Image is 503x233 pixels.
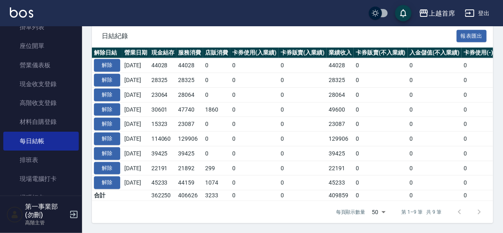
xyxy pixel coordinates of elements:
th: 現金結存 [149,48,176,58]
td: 0 [408,190,462,201]
a: 現金收支登錄 [3,75,79,94]
td: 0 [354,161,408,176]
th: 卡券使用(入業績) [230,48,279,58]
a: 掃碼打卡 [3,188,79,207]
td: 0 [462,176,495,190]
td: 0 [462,73,495,88]
td: 39425 [149,146,176,161]
td: 44159 [176,176,203,190]
td: [DATE] [122,73,149,88]
a: 排班表 [3,151,79,169]
td: 0 [354,146,408,161]
button: 解除 [94,118,120,130]
th: 解除日結 [92,48,122,58]
td: 0 [279,132,327,146]
td: 0 [354,132,408,146]
td: 0 [462,87,495,102]
td: 28325 [149,73,176,88]
button: 解除 [94,59,120,72]
img: Person [7,206,23,223]
a: 每日結帳 [3,132,79,151]
td: 47740 [176,102,203,117]
td: 406626 [176,190,203,201]
td: 23087 [176,117,203,132]
td: [DATE] [122,176,149,190]
td: 0 [230,132,279,146]
td: 44028 [149,58,176,73]
td: 0 [462,117,495,132]
td: 0 [462,190,495,201]
th: 卡券販賣(入業績) [279,48,327,58]
td: 362250 [149,190,176,201]
td: 0 [279,73,327,88]
td: 0 [279,102,327,117]
td: 0 [230,190,279,201]
td: 28325 [176,73,203,88]
td: [DATE] [122,87,149,102]
td: 0 [354,176,408,190]
td: 30601 [149,102,176,117]
button: 解除 [94,89,120,101]
a: 高階收支登錄 [3,94,79,112]
td: 0 [230,87,279,102]
td: 45233 [327,176,354,190]
td: 0 [230,58,279,73]
td: 21892 [176,161,203,176]
p: 每頁顯示數量 [336,208,366,216]
button: save [395,5,412,21]
td: 0 [230,161,279,176]
td: 28325 [327,73,354,88]
p: 第 1–9 筆 共 9 筆 [402,208,441,216]
a: 現場電腦打卡 [3,169,79,188]
td: 0 [203,117,230,132]
td: 0 [462,102,495,117]
div: 50 [369,201,389,223]
td: 28064 [327,87,354,102]
td: 0 [203,132,230,146]
td: 0 [462,146,495,161]
td: 0 [203,58,230,73]
td: [DATE] [122,132,149,146]
td: 39425 [176,146,203,161]
button: 解除 [94,176,120,189]
td: 0 [230,176,279,190]
button: 解除 [94,132,120,145]
td: 0 [279,58,327,73]
td: 0 [230,117,279,132]
td: 0 [354,58,408,73]
td: 0 [354,102,408,117]
td: 1074 [203,176,230,190]
th: 卡券販賣(不入業績) [354,48,408,58]
td: 39425 [327,146,354,161]
td: 0 [203,87,230,102]
td: 22191 [149,161,176,176]
td: 0 [408,58,462,73]
td: 23064 [149,87,176,102]
td: 0 [462,58,495,73]
h5: 第一事業部 (勿刪) [25,203,67,219]
td: 0 [354,190,408,201]
td: 129906 [176,132,203,146]
button: 上越首席 [416,5,458,22]
td: 0 [279,117,327,132]
a: 掛單列表 [3,18,79,37]
td: 44028 [176,58,203,73]
td: 23087 [327,117,354,132]
td: 1860 [203,102,230,117]
td: 0 [230,102,279,117]
th: 店販消費 [203,48,230,58]
td: 22191 [327,161,354,176]
button: 報表匯出 [457,30,487,43]
td: 0 [354,117,408,132]
td: 合計 [92,190,122,201]
td: [DATE] [122,102,149,117]
div: 上越首席 [429,8,455,18]
td: 0 [203,73,230,88]
td: 0 [408,161,462,176]
td: 0 [279,161,327,176]
th: 卡券使用(-) [462,48,495,58]
button: 解除 [94,103,120,116]
td: 0 [279,146,327,161]
td: 0 [462,132,495,146]
td: 0 [408,87,462,102]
